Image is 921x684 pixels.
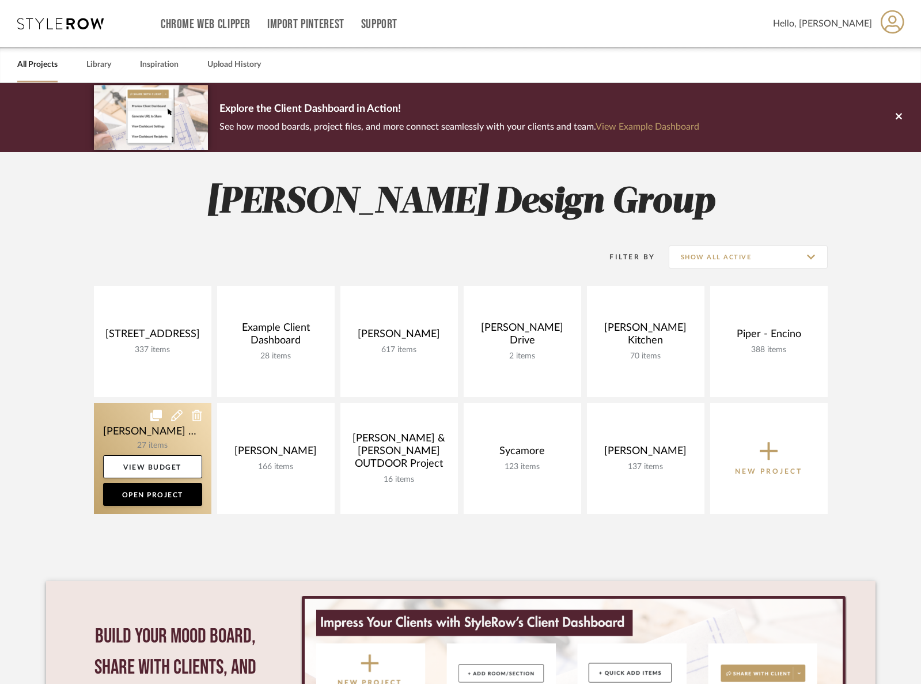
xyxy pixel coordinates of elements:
[595,251,655,263] div: Filter By
[596,352,695,361] div: 70 items
[219,119,699,135] p: See how mood boards, project files, and more connect seamlessly with your clients and team.
[361,20,397,29] a: Support
[46,181,875,224] h2: [PERSON_NAME] Design Group
[103,345,202,355] div: 337 items
[350,475,449,485] div: 16 items
[596,462,695,472] div: 137 items
[103,455,202,478] a: View Budget
[226,352,325,361] div: 28 items
[473,462,572,472] div: 123 items
[473,352,572,361] div: 2 items
[17,57,58,73] a: All Projects
[226,322,325,352] div: Example Client Dashboard
[596,122,699,131] a: View Example Dashboard
[719,328,818,345] div: Piper - Encino
[103,483,202,506] a: Open Project
[207,57,261,73] a: Upload History
[773,17,872,31] span: Hello, [PERSON_NAME]
[219,100,699,119] p: Explore the Client Dashboard in Action!
[267,20,344,29] a: Import Pinterest
[350,328,449,345] div: [PERSON_NAME]
[94,85,208,149] img: d5d033c5-7b12-40c2-a960-1ecee1989c38.png
[735,466,802,477] p: New Project
[350,345,449,355] div: 617 items
[473,445,572,462] div: Sycamore
[596,445,695,462] div: [PERSON_NAME]
[710,403,828,514] button: New Project
[226,462,325,472] div: 166 items
[473,322,572,352] div: [PERSON_NAME] Drive
[140,57,179,73] a: Inspiration
[103,328,202,345] div: [STREET_ADDRESS]
[350,432,449,475] div: [PERSON_NAME] & [PERSON_NAME] OUTDOOR Project
[161,20,251,29] a: Chrome Web Clipper
[719,345,818,355] div: 388 items
[596,322,695,352] div: [PERSON_NAME] Kitchen
[86,57,111,73] a: Library
[226,445,325,462] div: [PERSON_NAME]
